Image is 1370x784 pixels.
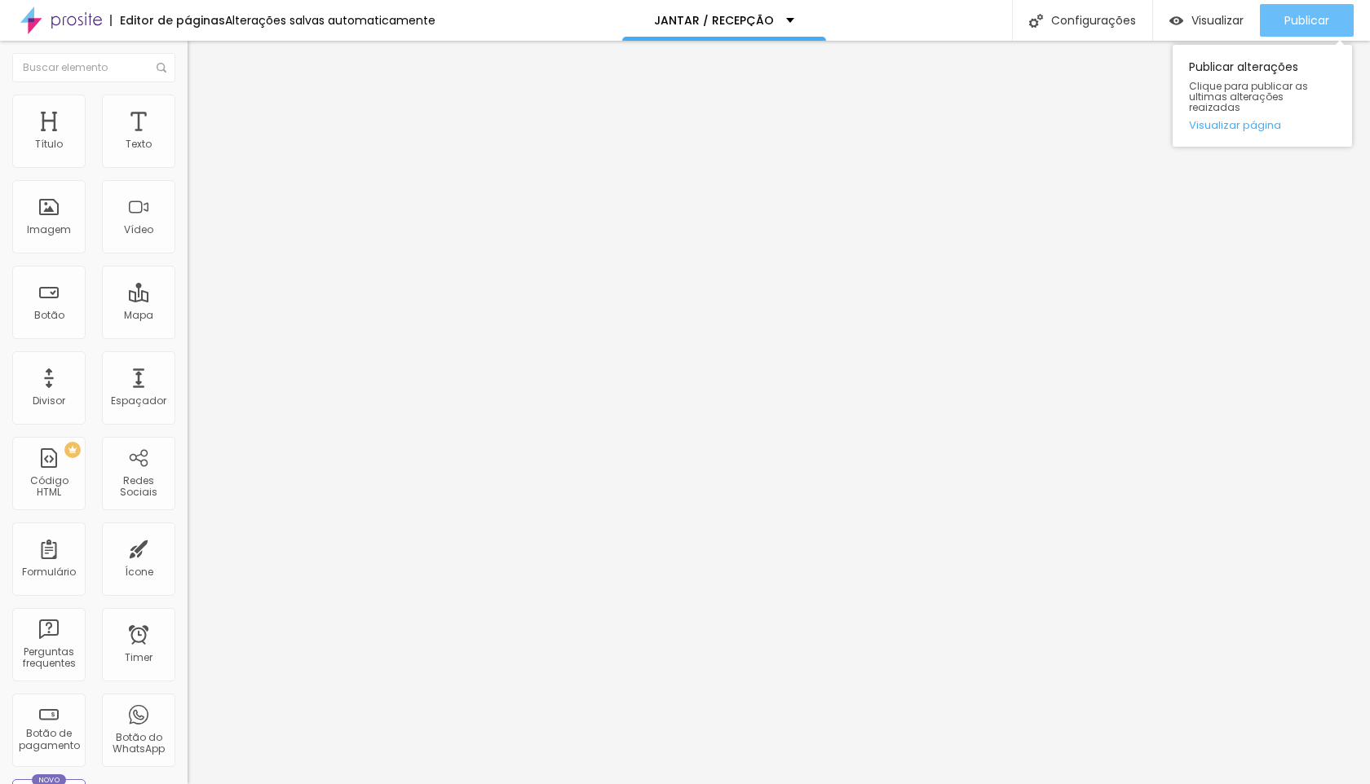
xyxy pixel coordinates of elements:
[16,728,81,751] div: Botão de pagamento
[22,566,76,578] div: Formulário
[34,310,64,321] div: Botão
[1189,120,1336,130] a: Visualizar página
[1169,14,1183,28] img: view-1.svg
[1173,45,1352,147] div: Publicar alterações
[126,139,152,150] div: Texto
[654,15,774,26] p: JANTAR / RECEPÇÃO
[12,53,175,82] input: Buscar elemento
[16,475,81,499] div: Código HTML
[33,395,65,407] div: Divisor
[124,310,153,321] div: Mapa
[157,63,166,73] img: Icone
[110,15,225,26] div: Editor de páginas
[1260,4,1354,37] button: Publicar
[125,566,153,578] div: Ícone
[1191,14,1244,27] span: Visualizar
[16,646,81,670] div: Perguntas frequentes
[1029,14,1043,28] img: Icone
[35,139,63,150] div: Título
[27,224,71,236] div: Imagem
[1189,81,1336,113] span: Clique para publicar as ultimas alterações reaizadas
[1153,4,1260,37] button: Visualizar
[111,395,166,407] div: Espaçador
[1284,14,1329,27] span: Publicar
[124,224,153,236] div: Vídeo
[106,732,170,755] div: Botão do WhatsApp
[125,652,152,663] div: Timer
[225,15,435,26] div: Alterações salvas automaticamente
[106,475,170,499] div: Redes Sociais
